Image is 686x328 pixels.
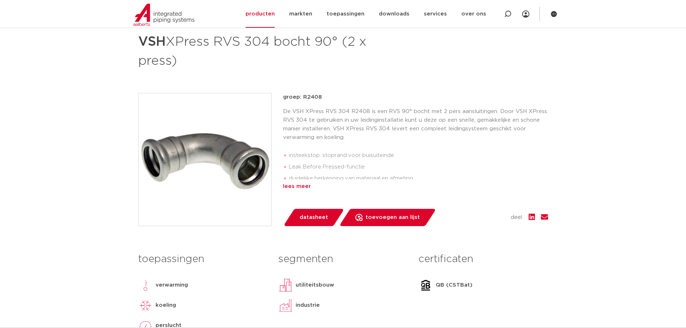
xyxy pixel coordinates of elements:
p: QB (CSTBat) [436,281,472,289]
img: Product Image for VSH XPress RVS 304 bocht 90° (2 x press) [139,93,271,226]
a: datasheet [283,209,344,226]
p: industrie [296,301,320,310]
span: deel: [511,213,523,222]
div: lees meer [283,182,548,191]
strong: VSH [138,35,166,48]
img: verwarming [138,278,153,292]
p: De VSH XPress RVS 304 R2408 is een RVS 90° bocht met 2 pers aansluitingen. Door VSH XPress RVS 30... [283,107,548,142]
p: groep: R2408 [283,93,548,102]
h3: certificaten [418,252,548,266]
img: QB (CSTBat) [418,278,433,292]
img: utiliteitsbouw [278,278,293,292]
li: insteekstop: stoprand voor buisuiteinde [289,150,548,161]
span: datasheet [300,212,328,223]
li: Leak Before Pressed-functie [289,161,548,173]
img: industrie [278,298,293,313]
p: koeling [156,301,176,310]
li: duidelijke herkenning van materiaal en afmeting [289,173,548,184]
img: koeling [138,298,153,313]
h1: XPress RVS 304 bocht 90° (2 x press) [138,31,409,70]
p: verwarming [156,281,188,289]
p: utiliteitsbouw [296,281,334,289]
h3: segmenten [278,252,408,266]
span: toevoegen aan lijst [366,212,420,223]
h3: toepassingen [138,252,268,266]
